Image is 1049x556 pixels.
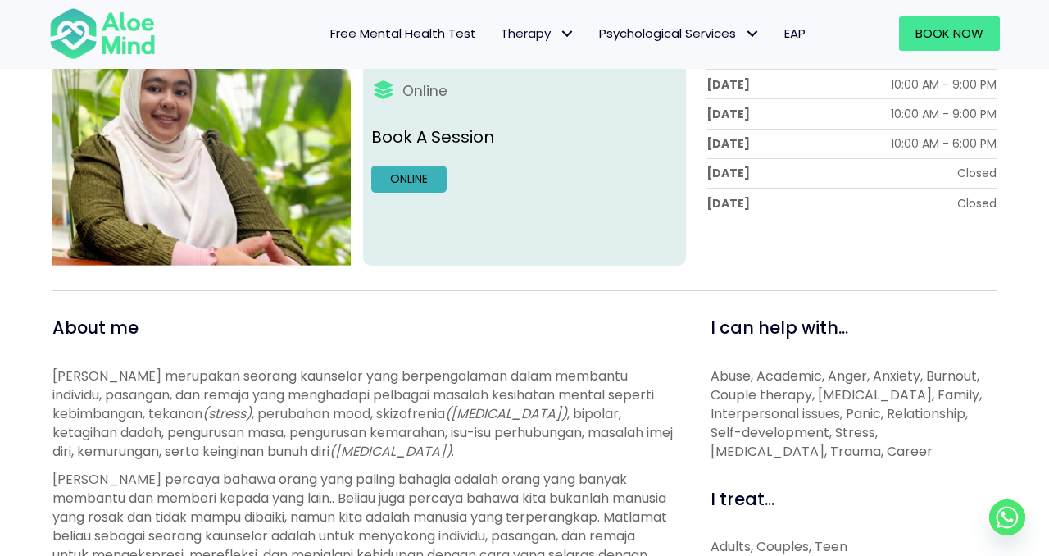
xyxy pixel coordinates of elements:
div: [DATE] [706,76,750,93]
span: (​​[MEDICAL_DATA]) [445,404,567,423]
div: [DATE] [706,135,750,152]
span: Therapy: submenu [555,22,579,46]
a: TherapyTherapy: submenu [488,16,587,51]
span: . [452,442,454,461]
span: Book Now [915,25,983,42]
p: Abuse, Academic, Anger, Anxiety, Burnout, Couple therapy, [MEDICAL_DATA], Family, Interpersonal i... [711,367,997,462]
span: ([MEDICAL_DATA]) [329,442,452,461]
span: Therapy [501,25,574,42]
span: Free Mental Health Test [330,25,476,42]
p: Book A Session [371,125,678,149]
div: Closed [957,195,997,212]
div: 10:00 AM - 9:00 PM [891,76,997,93]
span: , bipolar, ketagihan dadah, pengurusan masa, pengurusan kemarahan, isu-isu perhubungan, masalah i... [52,404,673,461]
div: Closed [957,165,997,181]
div: 10:00 AM - 6:00 PM [891,135,997,152]
a: Whatsapp [989,499,1025,535]
span: Psychological Services: submenu [740,22,764,46]
span: About me [52,316,139,340]
span: (stress) [202,404,252,423]
div: [DATE] [706,165,750,181]
span: , perubahan mood, skizofrenia [252,404,445,423]
div: Adults, Couples, Teen [711,537,997,556]
span: I treat... [711,487,774,511]
div: [DATE] [706,106,750,122]
div: 10:00 AM - 9:00 PM [891,106,997,122]
a: Book Now [899,16,1000,51]
span: EAP [784,25,806,42]
a: Psychological ServicesPsychological Services: submenu [587,16,772,51]
span: [PERSON_NAME] merupakan seorang kaunselor yang berpengalaman dalam membantu individu, pasangan, d... [52,367,654,423]
span: Psychological Services [599,25,760,42]
div: Online [402,81,447,102]
nav: Menu [177,16,818,51]
div: [DATE] [706,195,750,212]
span: I can help with... [711,316,848,340]
a: Online [371,166,447,192]
a: Free Mental Health Test [318,16,488,51]
img: Aloe mind Logo [49,7,156,61]
a: EAP [772,16,818,51]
